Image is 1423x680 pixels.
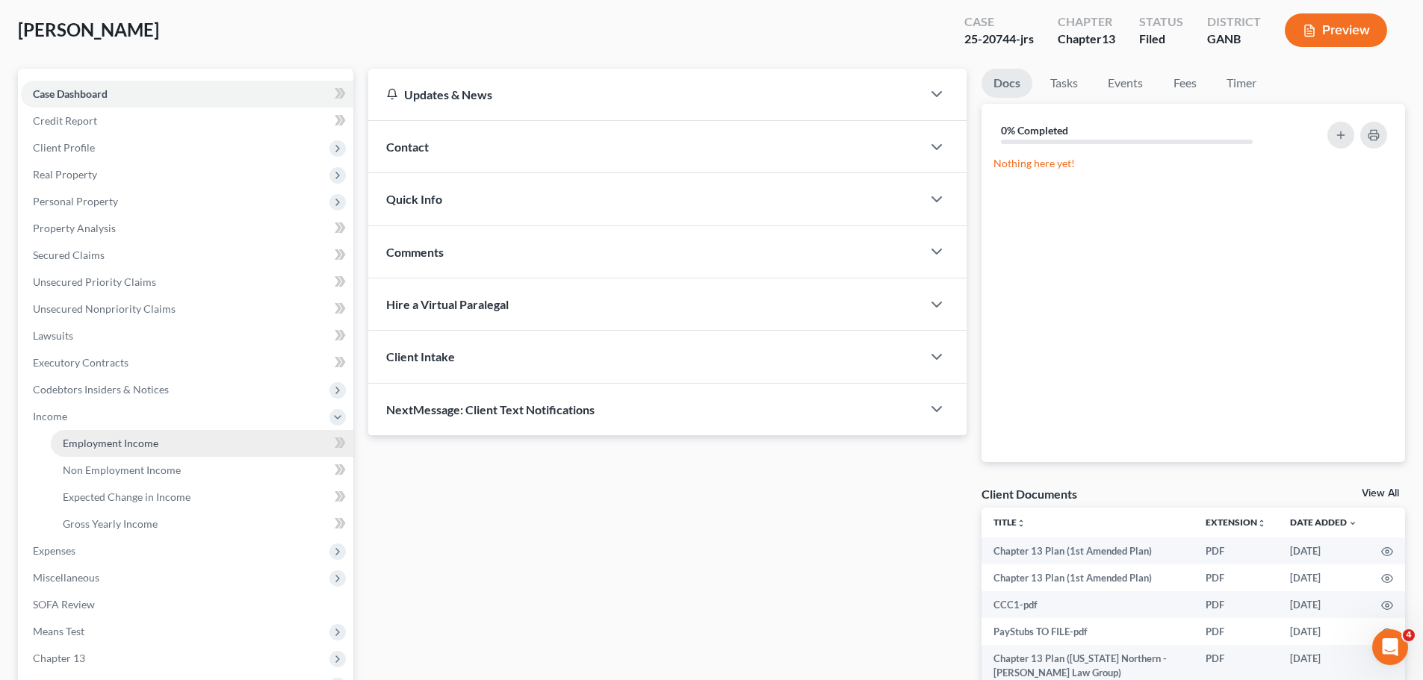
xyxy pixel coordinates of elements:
td: [DATE] [1278,537,1369,564]
td: PDF [1194,564,1278,591]
a: Events [1096,69,1155,98]
p: Nothing here yet! [993,156,1393,171]
i: unfold_more [1257,519,1266,528]
span: Real Property [33,168,97,181]
span: Quick Info [386,192,442,206]
span: Property Analysis [33,222,116,234]
span: Unsecured Priority Claims [33,275,156,288]
span: Unsecured Nonpriority Claims [33,302,176,315]
span: Client Intake [386,349,455,364]
td: [DATE] [1278,591,1369,618]
div: Updates & News [386,87,904,102]
span: Comments [386,245,444,259]
a: Titleunfold_more [993,517,1026,528]
a: Gross Yearly Income [51,511,353,537]
span: Income [33,410,67,422]
td: PDF [1194,618,1278,645]
span: Expected Change in Income [63,490,190,503]
span: [PERSON_NAME] [18,19,159,40]
span: Lawsuits [33,329,73,342]
div: Case [964,13,1034,31]
a: Non Employment Income [51,457,353,484]
div: 25-20744-jrs [964,31,1034,48]
td: Chapter 13 Plan (1st Amended Plan) [982,564,1194,591]
i: expand_more [1348,519,1357,528]
td: CCC1-pdf [982,591,1194,618]
span: Case Dashboard [33,87,108,100]
span: Credit Report [33,114,97,127]
span: Codebtors Insiders & Notices [33,383,169,396]
i: unfold_more [1017,519,1026,528]
a: Lawsuits [21,322,353,349]
div: Chapter [1058,13,1115,31]
span: 13 [1102,31,1115,46]
a: Executory Contracts [21,349,353,376]
a: Extensionunfold_more [1206,517,1266,528]
span: Hire a Virtual Paralegal [386,297,509,311]
a: Date Added expand_more [1290,517,1357,528]
span: Gross Yearly Income [63,517,158,530]
span: Personal Property [33,195,118,208]
span: Contact [386,140,429,154]
a: Case Dashboard [21,81,353,107]
span: Secured Claims [33,249,105,261]
div: Status [1139,13,1183,31]
td: Chapter 13 Plan (1st Amended Plan) [982,537,1194,564]
a: SOFA Review [21,591,353,618]
td: PDF [1194,591,1278,618]
td: [DATE] [1278,618,1369,645]
td: PayStubs TO FILE-pdf [982,618,1194,645]
span: Means Test [33,625,84,637]
a: Unsecured Nonpriority Claims [21,296,353,322]
a: Property Analysis [21,215,353,242]
div: Filed [1139,31,1183,48]
button: Preview [1285,13,1387,47]
div: Client Documents [982,486,1077,502]
a: Tasks [1038,69,1090,98]
div: GANB [1207,31,1261,48]
a: Fees [1161,69,1209,98]
a: View All [1362,488,1399,499]
span: Miscellaneous [33,571,99,584]
a: Unsecured Priority Claims [21,269,353,296]
a: Docs [982,69,1032,98]
span: Chapter 13 [33,652,85,664]
a: Timer [1215,69,1268,98]
td: [DATE] [1278,564,1369,591]
a: Expected Change in Income [51,484,353,511]
span: Non Employment Income [63,464,181,476]
span: NextMessage: Client Text Notifications [386,402,595,417]
span: Expenses [33,544,75,557]
strong: 0% Completed [1001,124,1068,137]
span: Executory Contracts [33,356,128,369]
span: SOFA Review [33,598,95,611]
div: District [1207,13,1261,31]
a: Employment Income [51,430,353,457]
td: PDF [1194,537,1278,564]
a: Secured Claims [21,242,353,269]
iframe: Intercom live chat [1372,629,1408,665]
div: Chapter [1058,31,1115,48]
span: Employment Income [63,437,158,449]
span: 4 [1403,629,1415,641]
span: Client Profile [33,141,95,154]
a: Credit Report [21,107,353,134]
